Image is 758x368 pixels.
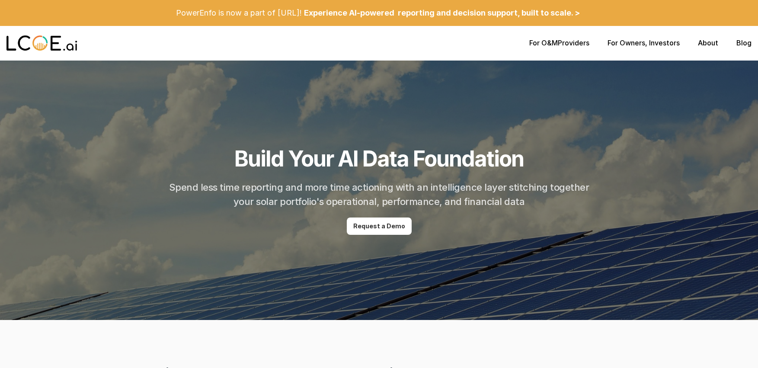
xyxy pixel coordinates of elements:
a: Request a Demo [347,218,412,235]
h1: Build Your AI Data Foundation [234,146,524,172]
a: For O&M [529,38,558,47]
p: Experience AI-powered reporting and decision support, built to scale. > [304,8,580,18]
p: Providers [529,39,589,47]
p: Request a Demo [353,223,405,230]
a: Blog [736,38,752,47]
h2: Spend less time reporting and more time actioning with an intelligence layer stitching together y... [167,180,591,209]
p: PowerEnfo is now a part of [URL]! [176,8,302,18]
a: About [698,38,718,47]
p: , Investors [608,39,680,47]
a: Experience AI-powered reporting and decision support, built to scale. > [302,3,582,23]
a: For Owners [608,38,645,47]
